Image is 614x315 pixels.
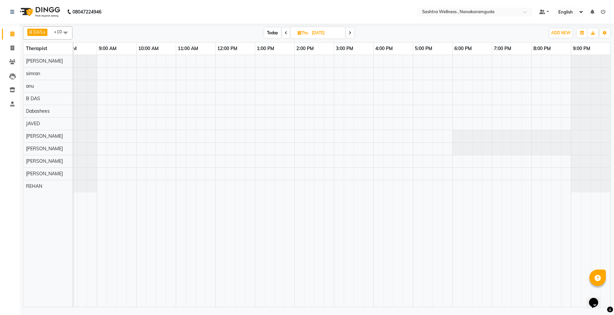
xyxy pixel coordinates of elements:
[255,44,276,53] a: 1:00 PM
[176,44,200,53] a: 11:00 AM
[532,44,552,53] a: 8:00 PM
[26,58,63,64] span: [PERSON_NAME]
[453,44,473,53] a: 6:00 PM
[492,44,513,53] a: 7:00 PM
[29,29,42,35] span: B DAS
[26,96,40,101] span: B DAS
[571,44,592,53] a: 9:00 PM
[374,44,394,53] a: 4:00 PM
[26,146,63,152] span: [PERSON_NAME]
[26,121,40,127] span: JAVED
[413,44,434,53] a: 5:00 PM
[549,28,572,38] button: ADD NEW
[54,29,67,34] span: +10
[26,133,63,139] span: [PERSON_NAME]
[295,44,315,53] a: 2:00 PM
[26,45,47,51] span: Therapist
[26,108,50,114] span: Dabashees
[586,289,607,308] iframe: chat widget
[26,83,34,89] span: anu
[551,30,571,35] span: ADD NEW
[264,28,281,38] span: Today
[72,3,101,21] b: 08047224946
[97,44,118,53] a: 9:00 AM
[17,3,62,21] img: logo
[26,171,63,177] span: [PERSON_NAME]
[216,44,239,53] a: 12:00 PM
[137,44,160,53] a: 10:00 AM
[296,30,310,35] span: Thu
[26,158,63,164] span: [PERSON_NAME]
[26,183,42,189] span: REHAN
[42,29,45,35] a: x
[310,28,343,38] input: 2025-09-04
[26,71,40,76] span: simran
[334,44,355,53] a: 3:00 PM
